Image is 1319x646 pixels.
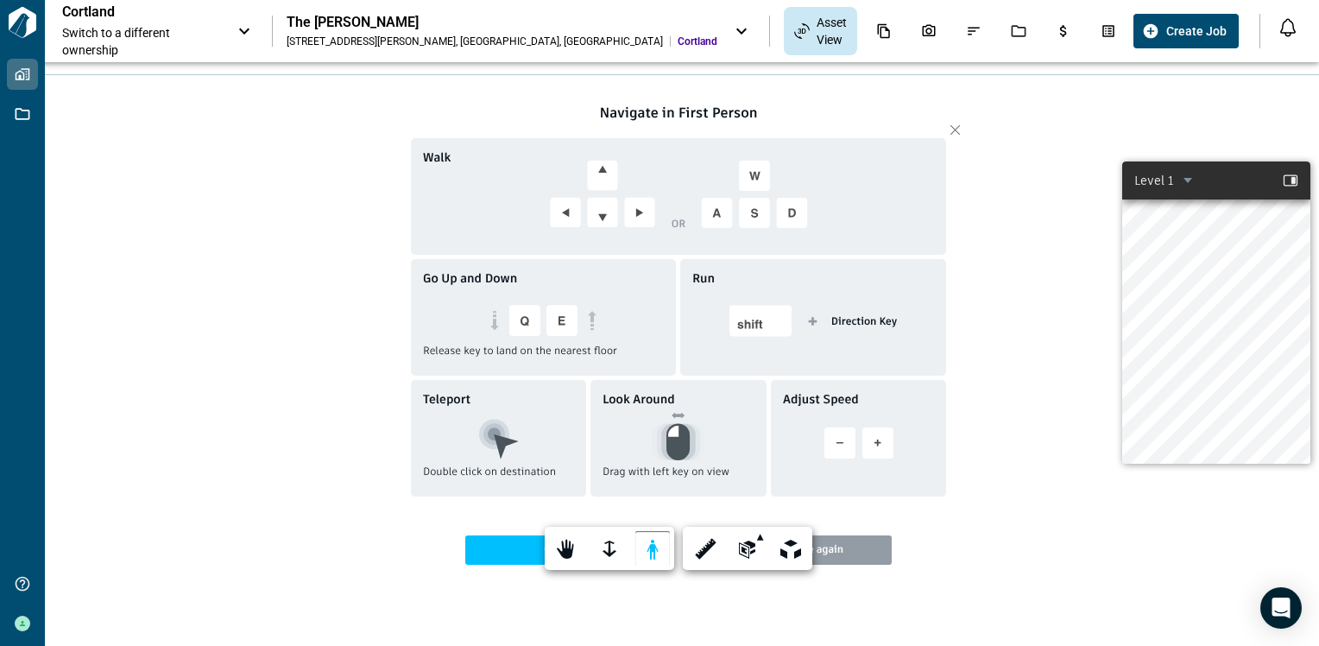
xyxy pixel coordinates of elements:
div: Issues & Info [956,16,992,46]
span: Run [692,269,715,287]
span: Direction Key [831,314,897,329]
span: Create Job [1166,22,1227,40]
div: [STREET_ADDRESS][PERSON_NAME] , [GEOGRAPHIC_DATA] , [GEOGRAPHIC_DATA] [287,35,663,48]
div: Takeoff Center [1090,16,1127,46]
div: Budgets [1045,16,1082,46]
span: Walk [423,149,451,166]
div: Open Intercom Messenger [1260,587,1302,629]
span: Ok, Got It. [465,535,672,565]
p: Cortland [62,3,218,21]
div: Photos [911,16,947,46]
span: Double click on destination [423,465,556,491]
button: Open notification feed [1274,14,1302,41]
span: Switch to a different ownership [62,24,220,59]
span: Adjust Speed [783,390,859,408]
div: Jobs [1000,16,1037,46]
span: Drag with left key on view [603,465,729,491]
div: Level 1 [1134,172,1173,189]
span: Teleport [423,390,470,408]
button: Create Job [1133,14,1239,48]
span: OR [672,217,685,231]
span: Look Around [603,390,675,408]
div: Asset View [784,7,857,55]
div: Documents [866,16,902,46]
span: Cortland [678,35,717,48]
div: The [PERSON_NAME] [287,14,717,31]
span: Release key to land on the nearest floor [423,344,617,370]
span: Asset View [817,14,847,48]
span: Navigate in First Person [411,104,946,121]
span: Go Up and Down [423,269,517,287]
